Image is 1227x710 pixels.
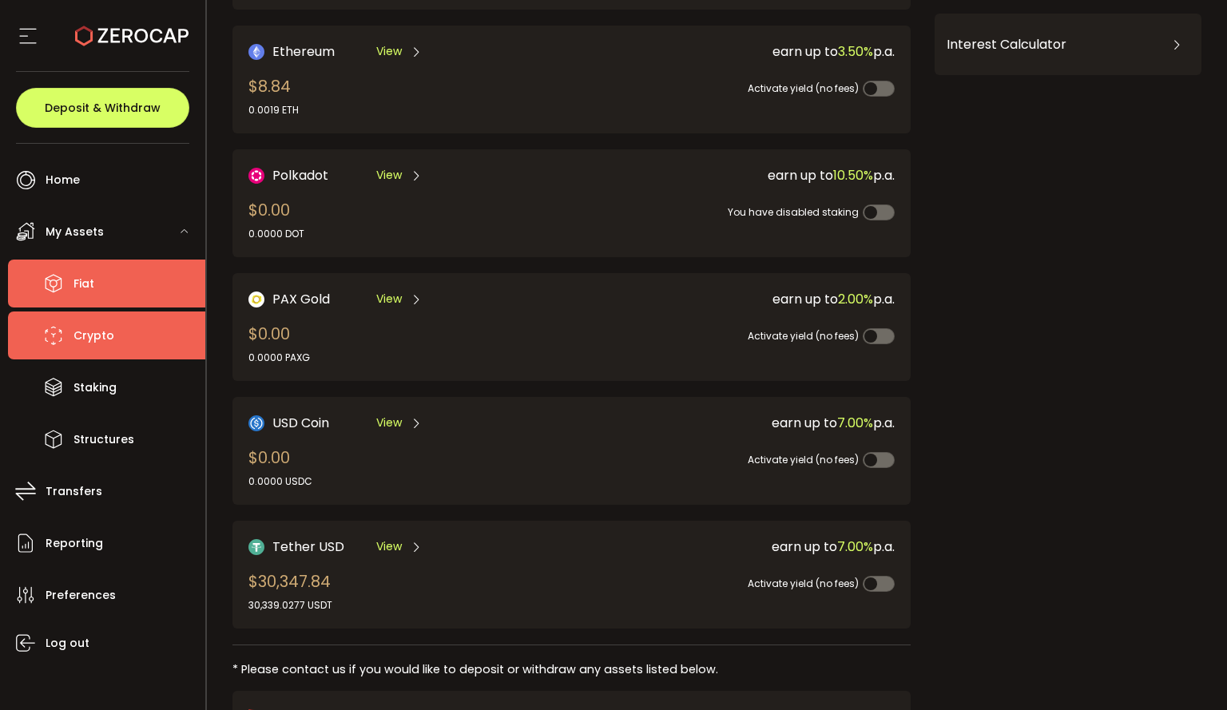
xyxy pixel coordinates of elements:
div: earn up to p.a. [571,42,895,61]
div: $8.84 [248,74,299,117]
span: Reporting [46,532,103,555]
span: Ethereum [272,42,335,61]
span: View [376,43,402,60]
div: 0.0000 PAXG [248,351,310,365]
span: Activate yield (no fees) [748,329,859,343]
span: Preferences [46,584,116,607]
span: Activate yield (no fees) [748,81,859,95]
span: Polkadot [272,165,328,185]
span: USD Coin [272,413,329,433]
span: 2.00% [838,290,873,308]
span: View [376,291,402,307]
div: $0.00 [248,198,304,241]
div: $30,347.84 [248,569,332,613]
span: Activate yield (no fees) [748,453,859,466]
img: Ethereum [248,44,264,60]
div: 0.0000 DOT [248,227,304,241]
span: Activate yield (no fees) [748,577,859,590]
div: * Please contact us if you would like to deposit or withdraw any assets listed below. [232,661,911,678]
div: 0.0000 USDC [248,474,312,489]
img: USD Coin [248,415,264,431]
span: You have disabled staking [728,205,859,219]
span: View [376,414,402,431]
span: 7.00% [837,414,873,432]
span: Deposit & Withdraw [45,102,161,113]
span: Transfers [46,480,102,503]
div: 30,339.0277 USDT [248,598,332,613]
div: earn up to p.a. [571,165,895,185]
span: Staking [73,376,117,399]
div: $0.00 [248,446,312,489]
span: Fiat [73,272,94,296]
iframe: Chat Widget [1147,633,1227,710]
div: earn up to p.a. [571,413,895,433]
span: 7.00% [837,537,873,556]
span: 10.50% [833,166,873,184]
span: Crypto [73,324,114,347]
span: PAX Gold [272,289,330,309]
img: PAX Gold [248,292,264,307]
span: Home [46,169,80,192]
span: Tether USD [272,537,344,557]
span: Log out [46,632,89,655]
div: earn up to p.a. [571,537,895,557]
span: 3.50% [838,42,873,61]
div: Interest Calculator [947,26,1189,64]
button: Deposit & Withdraw [16,88,189,128]
img: Tether USD [248,539,264,555]
span: View [376,167,402,184]
div: 0.0019 ETH [248,103,299,117]
span: My Assets [46,220,104,244]
div: earn up to p.a. [571,289,895,309]
div: $0.00 [248,322,310,365]
span: View [376,538,402,555]
span: Structures [73,428,134,451]
img: DOT [248,168,264,184]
